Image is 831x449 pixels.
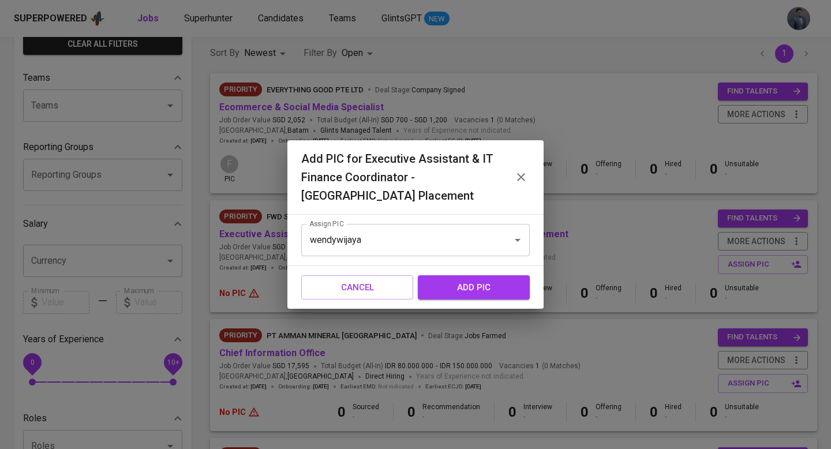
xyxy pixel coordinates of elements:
[510,232,526,248] button: Open
[418,275,530,300] button: add pic
[301,275,413,300] button: Cancel
[431,280,517,295] span: add pic
[314,280,400,295] span: Cancel
[301,149,503,205] h6: Add PIC for Executive Assistant & IT Finance Coordinator - [GEOGRAPHIC_DATA] Placement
